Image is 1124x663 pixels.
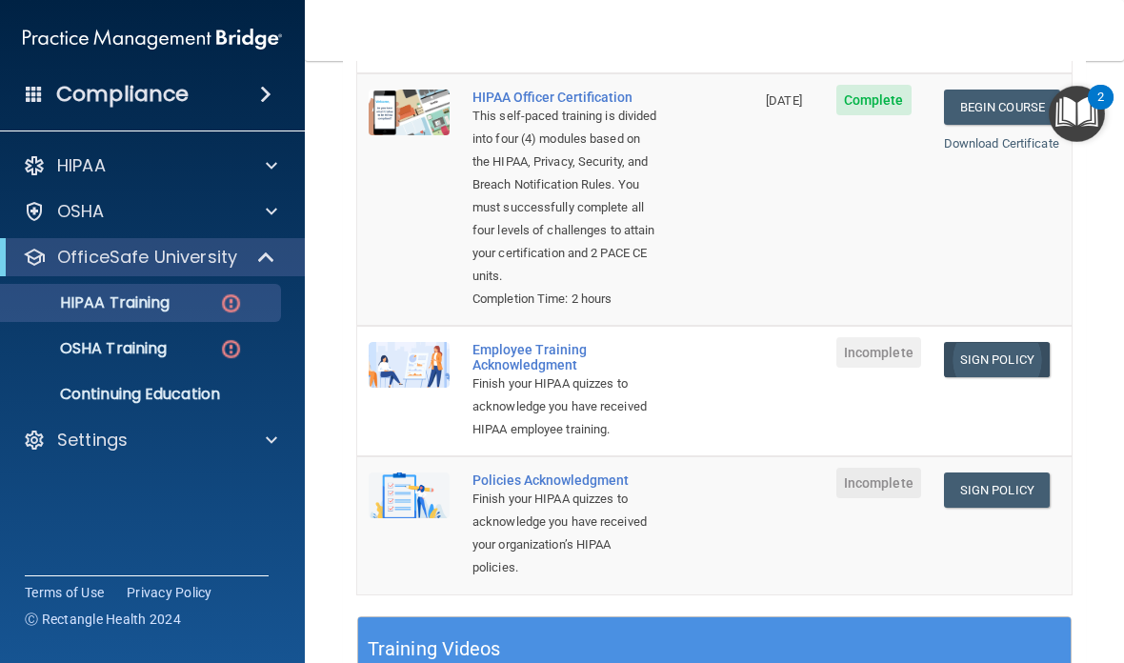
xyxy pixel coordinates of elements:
div: 2 [1097,97,1104,122]
a: OSHA [23,200,277,223]
img: danger-circle.6113f641.png [219,291,243,315]
span: Ⓒ Rectangle Health 2024 [25,610,181,629]
a: HIPAA [23,154,277,177]
div: This self-paced training is divided into four (4) modules based on the HIPAA, Privacy, Security, ... [472,105,659,288]
span: Incomplete [836,337,921,368]
a: Sign Policy [944,342,1050,377]
a: OfficeSafe University [23,246,276,269]
img: PMB logo [23,20,282,58]
a: Sign Policy [944,472,1050,508]
p: OSHA Training [12,339,167,358]
div: Policies Acknowledgment [472,472,659,488]
p: OfficeSafe University [57,246,237,269]
img: danger-circle.6113f641.png [219,337,243,361]
a: Begin Course [944,90,1060,125]
iframe: Drift Widget Chat Controller [794,528,1101,604]
div: Finish your HIPAA quizzes to acknowledge you have received HIPAA employee training. [472,372,659,441]
span: Complete [836,85,912,115]
p: Settings [57,429,128,452]
h4: Compliance [56,81,189,108]
p: HIPAA [57,154,106,177]
div: Finish your HIPAA quizzes to acknowledge you have received your organization’s HIPAA policies. [472,488,659,579]
span: Incomplete [836,468,921,498]
a: Download Certificate [944,136,1059,151]
p: Continuing Education [12,385,272,404]
p: OSHA [57,200,105,223]
p: HIPAA Training [12,293,170,312]
a: Settings [23,429,277,452]
button: Open Resource Center, 2 new notifications [1049,86,1105,142]
div: Employee Training Acknowledgment [472,342,659,372]
a: Privacy Policy [127,583,212,602]
span: [DATE] [766,93,802,108]
a: Terms of Use [25,583,104,602]
a: HIPAA Officer Certification [472,90,659,105]
div: Completion Time: 2 hours [472,288,659,311]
